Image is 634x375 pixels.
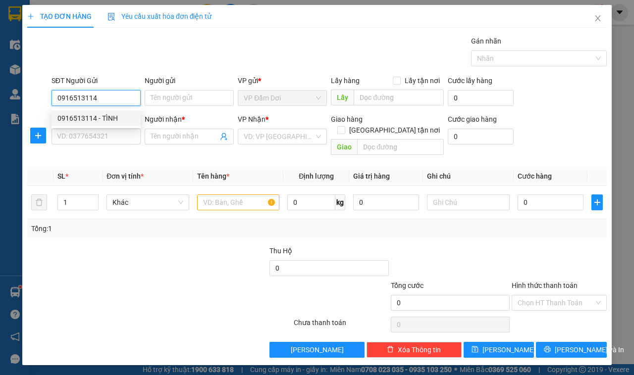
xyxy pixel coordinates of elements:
[423,167,514,186] th: Ghi chú
[536,342,607,358] button: printer[PERSON_NAME] và In
[107,12,212,20] span: Yêu cầu xuất hóa đơn điện tử
[52,110,141,126] div: 0916513114 - TÌNH
[30,128,46,143] button: plus
[391,281,423,289] span: Tổng cước
[331,139,357,155] span: Giao
[591,194,603,210] button: plus
[57,113,135,124] div: 0916513114 - TÌNH
[197,194,280,210] input: VD: Bàn, Ghế
[544,346,551,354] span: printer
[482,344,535,355] span: [PERSON_NAME]
[238,75,327,86] div: VP gửi
[220,133,228,141] span: user-add
[518,172,552,180] span: Cước hàng
[448,115,497,123] label: Cước giao hàng
[145,75,234,86] div: Người gửi
[52,75,141,86] div: SĐT Người Gửi
[401,75,444,86] span: Lấy tận nơi
[357,139,443,155] input: Dọc đường
[555,344,624,355] span: [PERSON_NAME] và In
[31,223,246,234] div: Tổng: 1
[57,172,65,180] span: SL
[471,37,501,45] label: Gán nhãn
[448,129,514,144] input: Cước giao hàng
[353,172,390,180] span: Giá trị hàng
[27,12,92,20] span: TẠO ĐƠN HÀNG
[335,194,345,210] span: kg
[299,172,334,180] span: Định lượng
[31,194,47,210] button: delete
[594,14,602,22] span: close
[354,90,443,105] input: Dọc đường
[112,195,183,210] span: Khác
[353,194,419,210] input: 0
[512,281,578,289] label: Hình thức thanh toán
[464,342,534,358] button: save[PERSON_NAME]
[427,194,510,210] input: Ghi Chú
[387,346,394,354] span: delete
[145,114,234,125] div: Người nhận
[27,13,34,20] span: plus
[31,132,46,140] span: plus
[238,115,265,123] span: VP Nhận
[448,90,514,106] input: Cước lấy hàng
[331,90,354,105] span: Lấy
[472,346,478,354] span: save
[448,77,492,85] label: Cước lấy hàng
[269,247,292,255] span: Thu Hộ
[331,115,363,123] span: Giao hàng
[584,5,612,33] button: Close
[291,344,344,355] span: [PERSON_NAME]
[345,125,444,136] span: [GEOGRAPHIC_DATA] tận nơi
[107,13,115,21] img: icon
[293,317,390,334] div: Chưa thanh toán
[331,77,360,85] span: Lấy hàng
[398,344,441,355] span: Xóa Thông tin
[106,172,144,180] span: Đơn vị tính
[197,172,229,180] span: Tên hàng
[269,342,365,358] button: [PERSON_NAME]
[244,91,321,105] span: VP Đầm Dơi
[592,198,602,206] span: plus
[367,342,462,358] button: deleteXóa Thông tin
